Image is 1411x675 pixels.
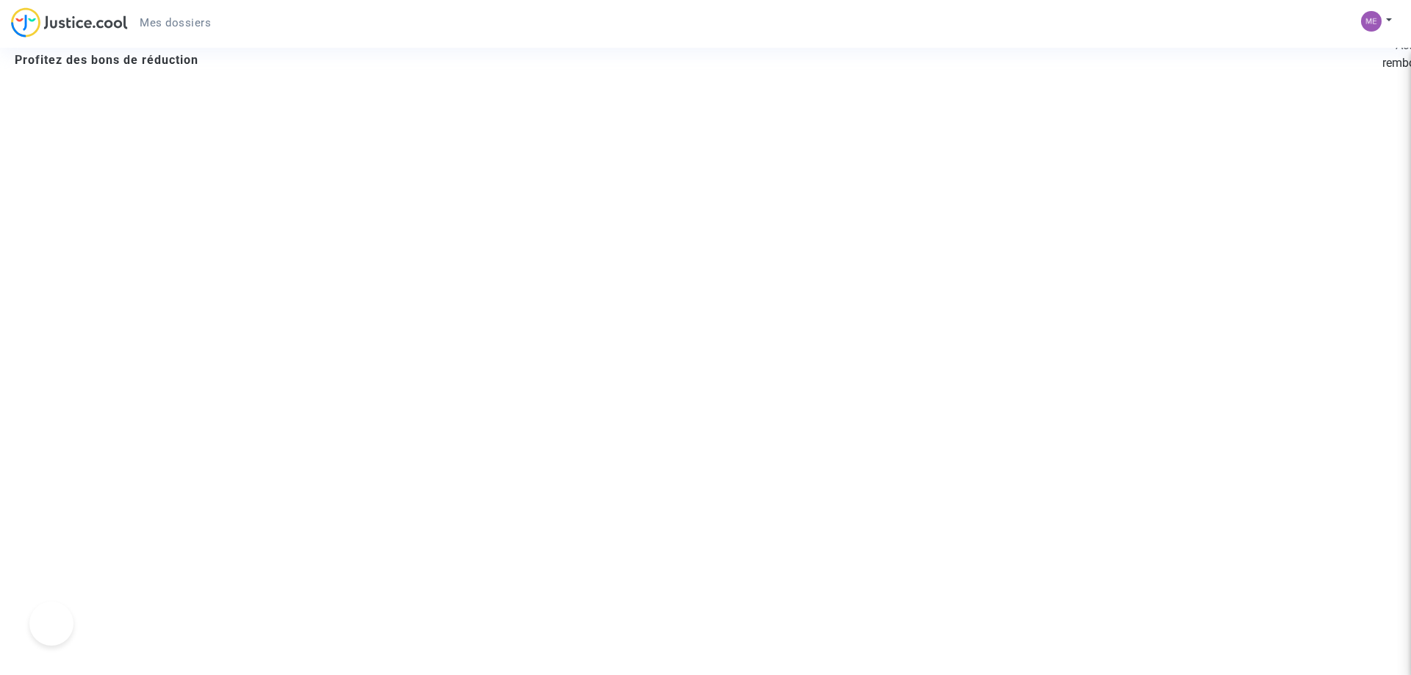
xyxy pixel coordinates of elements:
span: Mes dossiers [140,16,211,29]
img: jc-logo.svg [11,7,128,37]
img: 903ab96b99ffbcd93669a285964a6dc7 [1361,11,1382,32]
iframe: Help Scout Beacon - Open [29,602,73,646]
a: Mes dossiers [128,12,223,34]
